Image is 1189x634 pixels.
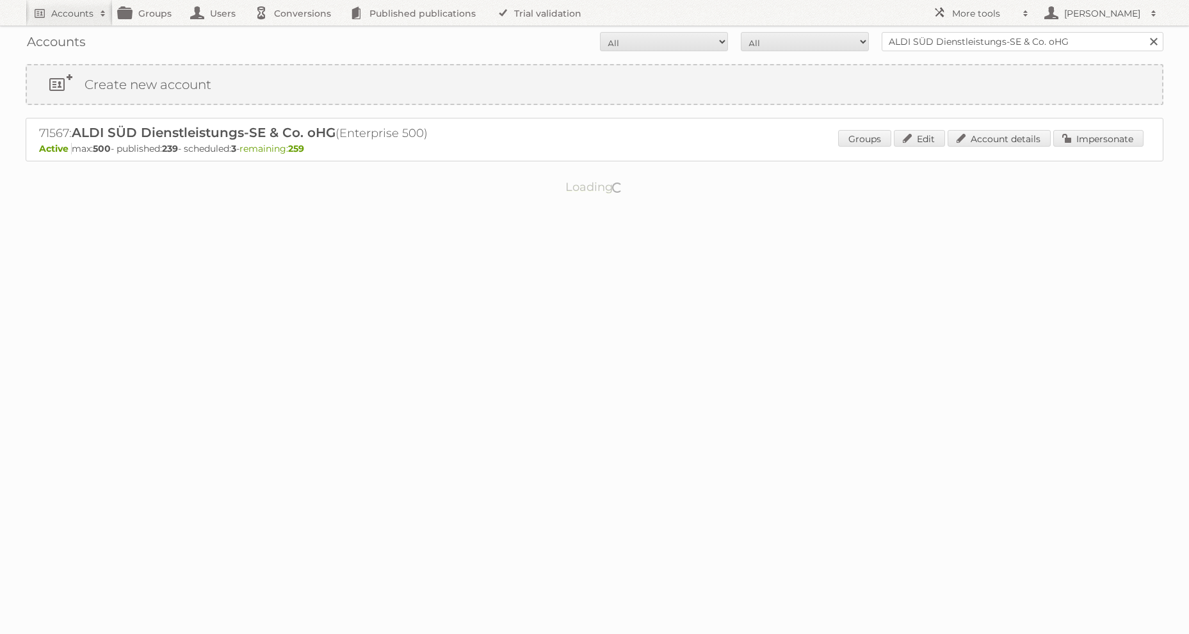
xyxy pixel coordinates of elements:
span: ALDI SÜD Dienstleistungs-SE & Co. oHG [72,125,336,140]
span: remaining: [239,143,304,154]
strong: 3 [231,143,236,154]
h2: More tools [952,7,1016,20]
a: Create new account [27,65,1162,104]
strong: 259 [288,143,304,154]
h2: 71567: (Enterprise 500) [39,125,487,142]
strong: 239 [162,143,178,154]
h2: Accounts [51,7,93,20]
p: Loading [525,174,664,200]
a: Groups [838,130,891,147]
span: Active [39,143,72,154]
strong: 500 [93,143,111,154]
a: Edit [894,130,945,147]
p: max: - published: - scheduled: - [39,143,1150,154]
a: Impersonate [1053,130,1144,147]
h2: [PERSON_NAME] [1061,7,1144,20]
a: Account details [948,130,1051,147]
